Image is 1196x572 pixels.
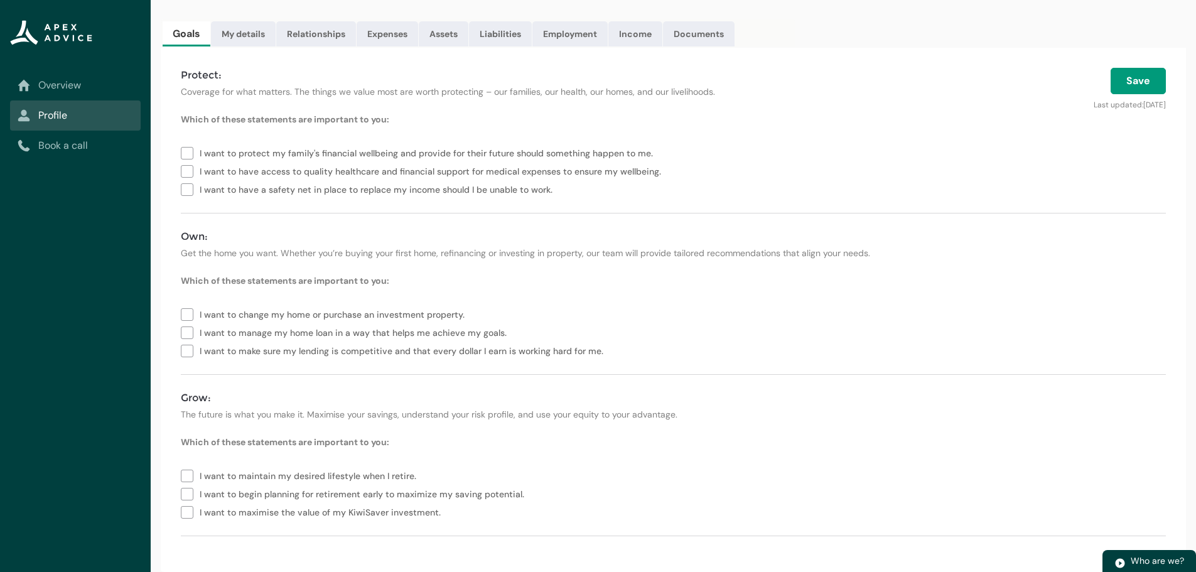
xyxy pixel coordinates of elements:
a: Documents [663,21,735,46]
a: Goals [163,21,210,46]
p: Get the home you want. Whether you’re buying your first home, refinancing or investing in propert... [181,247,1166,259]
a: Expenses [357,21,418,46]
span: I want to make sure my lending is competitive and that every dollar I earn is working hard for me. [200,341,608,359]
a: Profile [18,108,133,123]
a: Relationships [276,21,356,46]
h4: Protect: [181,68,832,83]
span: I want to maintain my desired lifestyle when I retire. [200,466,421,484]
span: I want to manage my home loan in a way that helps me achieve my goals. [200,323,512,341]
span: I want to begin planning for retirement early to maximize my saving potential. [200,484,529,502]
p: The future is what you make it. Maximise your savings, understand your risk profile, and use your... [181,408,1166,421]
a: Overview [18,78,133,93]
img: Apex Advice Group [10,20,92,45]
p: Which of these statements are important to you: [181,274,1166,287]
a: Employment [532,21,608,46]
p: Last updated: [848,94,1166,111]
a: My details [211,21,276,46]
a: Income [608,21,662,46]
p: Which of these statements are important to you: [181,436,1166,448]
lightning-formatted-date-time: [DATE] [1143,100,1166,110]
span: I want to maximise the value of my KiwiSaver investment. [200,502,446,521]
h4: Own: [181,229,1166,244]
nav: Sub page [10,70,141,161]
p: Which of these statements are important to you: [181,113,1166,126]
span: I want to have a safety net in place to replace my income should I be unable to work. [200,180,558,198]
h4: Grow: [181,391,1166,406]
a: Book a call [18,138,133,153]
p: Coverage for what matters. The things we value most are worth protecting – our families, our heal... [181,85,832,98]
a: Liabilities [469,21,532,46]
a: Assets [419,21,468,46]
button: Save [1111,68,1166,94]
span: I want to change my home or purchase an investment property. [200,305,470,323]
span: Who are we? [1131,555,1184,566]
span: I want to have access to quality healthcare and financial support for medical expenses to ensure ... [200,161,666,180]
span: I want to protect my family's financial wellbeing and provide for their future should something h... [200,143,658,161]
img: play.svg [1114,558,1126,569]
